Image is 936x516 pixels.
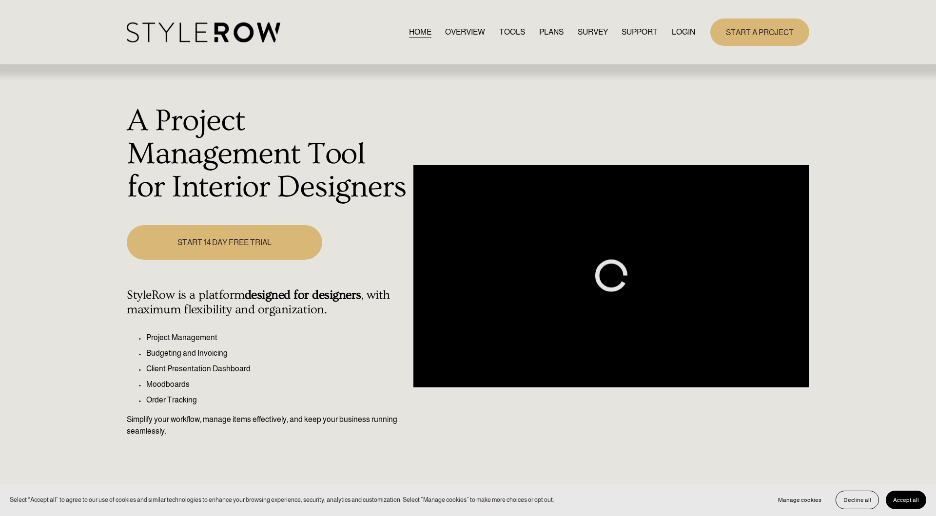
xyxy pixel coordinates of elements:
[10,495,554,504] p: Select “Accept all” to agree to our use of cookies and similar technologies to enhance your brows...
[127,22,280,42] img: StyleRow
[622,25,658,38] a: folder dropdown
[578,25,608,38] a: SURVEY
[778,497,821,503] span: Manage cookies
[771,491,829,509] button: Manage cookies
[539,25,564,38] a: PLANS
[146,394,408,406] p: Order Tracking
[127,288,408,317] h4: StyleRow is a platform , with maximum flexibility and organization.
[245,288,361,302] strong: designed for designers
[127,414,408,437] p: Simplify your workflow, manage items effectively, and keep your business running seamlessly.
[445,25,485,38] a: OVERVIEW
[843,497,871,503] span: Decline all
[127,225,322,260] a: START 14 DAY FREE TRIAL
[146,379,408,390] p: Moodboards
[710,19,809,45] a: START A PROJECT
[622,26,658,38] span: SUPPORT
[836,491,879,509] button: Decline all
[499,25,525,38] a: TOOLS
[127,105,408,204] h1: A Project Management Tool for Interior Designers
[146,363,408,375] p: Client Presentation Dashboard
[409,25,431,38] a: HOME
[146,347,408,359] p: Budgeting and Invoicing
[146,332,408,344] p: Project Management
[886,491,926,509] button: Accept all
[672,25,695,38] a: LOGIN
[893,497,919,503] span: Accept all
